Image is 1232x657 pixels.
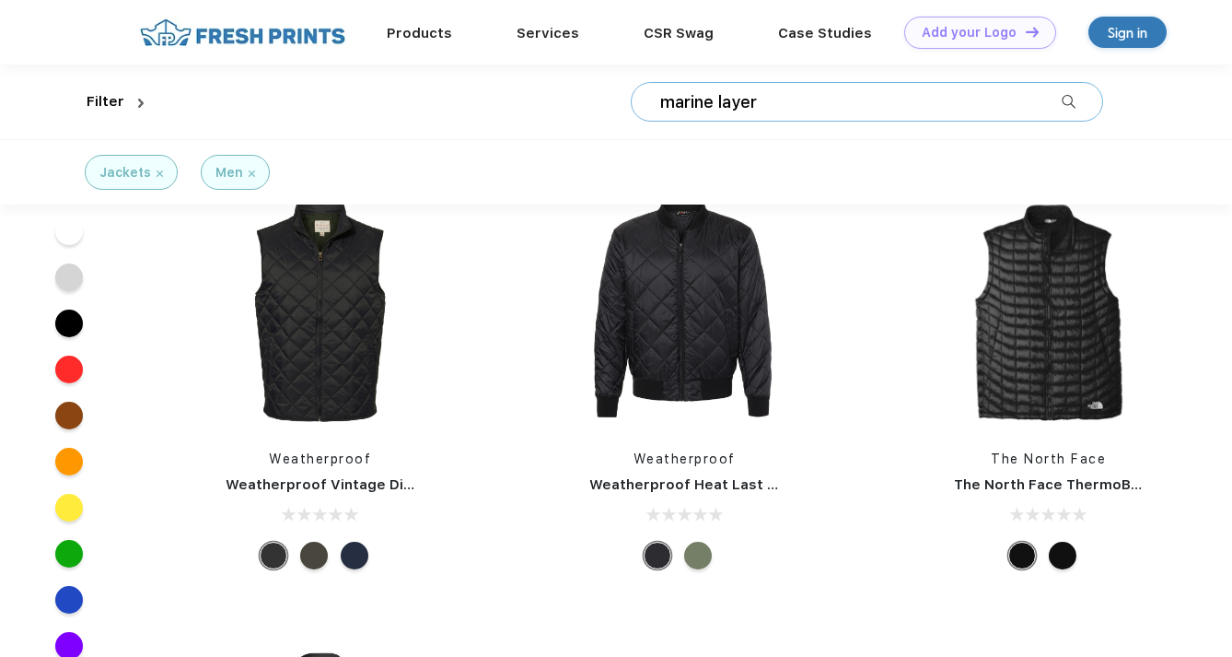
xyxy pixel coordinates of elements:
[269,452,371,466] a: Weatherproof
[517,25,579,41] a: Services
[99,163,151,182] div: Jackets
[644,25,714,41] a: CSR Swag
[926,186,1171,431] img: func=resize&h=266
[684,542,712,569] div: Olive Grey
[226,476,543,493] a: Weatherproof Vintage Diamond Quilted Vest
[922,25,1017,41] div: Add your Logo
[644,542,671,569] div: Black
[138,99,144,108] img: dropdown.png
[1062,95,1075,109] img: desktop_search_2.svg
[341,542,368,569] div: Navy
[87,91,124,112] div: Filter
[1108,22,1147,43] div: Sign in
[157,170,163,177] img: filter_cancel.svg
[215,163,243,182] div: Men
[198,186,443,431] img: func=resize&h=266
[1088,17,1167,48] a: Sign in
[300,542,328,569] div: Rosin
[633,452,736,466] a: Weatherproof
[134,17,351,49] img: fo%20logo%202.webp
[991,452,1106,466] a: The North Face
[1049,542,1076,569] div: Mid Grey
[1026,27,1039,37] img: DT
[387,25,452,41] a: Products
[562,186,807,431] img: func=resize&h=266
[260,542,287,569] div: Black
[1008,542,1036,569] div: TNF Black
[249,170,255,177] img: filter_cancel.svg
[589,476,947,493] a: Weatherproof Heat Last Quilted Packable Bomber
[658,92,1062,112] input: Search products for brands, styles, seasons etc...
